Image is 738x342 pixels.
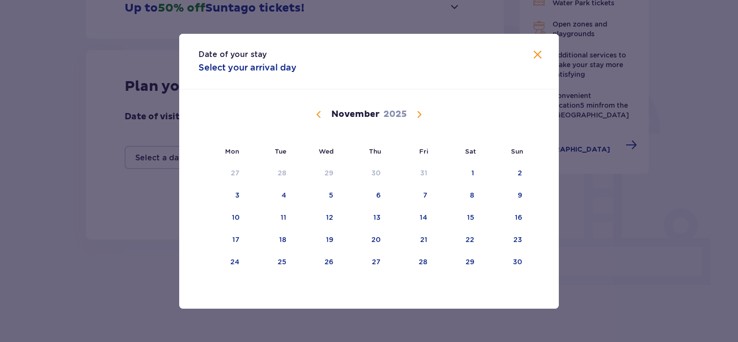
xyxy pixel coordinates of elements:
[420,235,427,244] div: 21
[326,235,333,244] div: 19
[340,207,388,228] td: 13
[434,207,481,228] td: 15
[199,185,246,206] td: 3
[515,213,522,222] div: 16
[434,163,481,184] td: 1
[481,163,529,184] td: 2
[275,147,286,155] small: Tue
[279,235,286,244] div: 18
[434,229,481,251] td: 22
[387,207,434,228] td: 14
[383,109,407,120] p: 2025
[199,229,246,251] td: 17
[373,213,381,222] div: 13
[293,229,340,251] td: 19
[231,168,240,178] div: 27
[199,62,297,73] p: Select your arrival day
[481,252,529,273] td: 30
[466,257,474,267] div: 29
[340,229,388,251] td: 20
[199,49,267,60] p: Date of your stay
[518,168,522,178] div: 2
[518,190,522,200] div: 9
[470,190,474,200] div: 8
[376,190,381,200] div: 6
[387,185,434,206] td: 7
[387,229,434,251] td: 21
[420,168,427,178] div: 31
[513,235,522,244] div: 23
[481,185,529,206] td: 9
[232,235,240,244] div: 17
[329,190,333,200] div: 5
[419,147,428,155] small: Fri
[293,207,340,228] td: 12
[471,168,474,178] div: 1
[282,190,286,200] div: 4
[434,252,481,273] td: 29
[246,185,293,206] td: 4
[235,190,240,200] div: 3
[293,163,340,184] td: 29
[246,229,293,251] td: 18
[326,213,333,222] div: 12
[434,185,481,206] td: 8
[467,213,474,222] div: 15
[420,213,427,222] div: 14
[199,252,246,273] td: 24
[369,147,381,155] small: Thu
[278,257,286,267] div: 25
[232,213,240,222] div: 10
[532,49,543,61] button: Close
[293,252,340,273] td: 26
[325,168,333,178] div: 29
[419,257,427,267] div: 28
[481,207,529,228] td: 16
[513,257,522,267] div: 30
[199,163,246,184] td: 27
[413,109,425,120] button: Next month
[281,213,286,222] div: 11
[313,109,325,120] button: Previous month
[199,207,246,228] td: 10
[331,109,380,120] p: November
[511,147,523,155] small: Sun
[387,252,434,273] td: 28
[246,163,293,184] td: 28
[246,252,293,273] td: 25
[340,163,388,184] td: 30
[371,168,381,178] div: 30
[371,235,381,244] div: 20
[340,185,388,206] td: 6
[225,147,239,155] small: Mon
[325,257,333,267] div: 26
[278,168,286,178] div: 28
[466,235,474,244] div: 22
[319,147,334,155] small: Wed
[293,185,340,206] td: 5
[387,163,434,184] td: 31
[423,190,427,200] div: 7
[372,257,381,267] div: 27
[465,147,476,155] small: Sat
[340,252,388,273] td: 27
[230,257,240,267] div: 24
[481,229,529,251] td: 23
[246,207,293,228] td: 11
